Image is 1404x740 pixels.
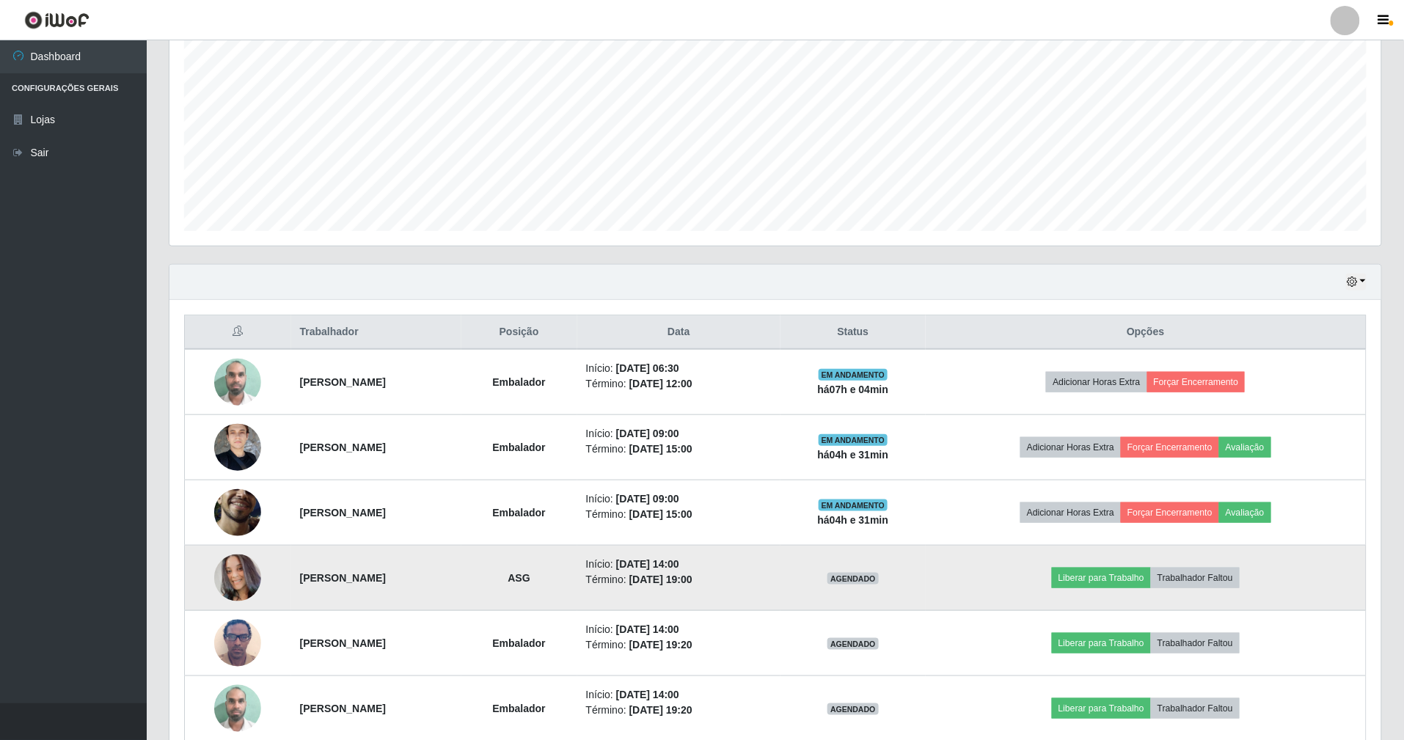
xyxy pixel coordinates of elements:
[819,369,888,381] span: EM ANDAMENTO
[827,703,879,715] span: AGENDADO
[629,378,692,389] time: [DATE] 12:00
[300,637,386,649] strong: [PERSON_NAME]
[827,573,879,585] span: AGENDADO
[1052,633,1151,653] button: Liberar para Trabalho
[819,499,888,511] span: EM ANDAMENTO
[214,405,261,490] img: 1728008333020.jpeg
[586,572,772,587] li: Término:
[492,507,545,519] strong: Embalador
[1121,502,1219,523] button: Forçar Encerramento
[616,493,679,505] time: [DATE] 09:00
[1020,502,1121,523] button: Adicionar Horas Extra
[818,514,889,526] strong: há 04 h e 31 min
[492,442,545,453] strong: Embalador
[586,557,772,572] li: Início:
[1052,698,1151,719] button: Liberar para Trabalho
[24,11,89,29] img: CoreUI Logo
[300,572,386,584] strong: [PERSON_NAME]
[926,315,1367,350] th: Opções
[461,315,577,350] th: Posição
[818,449,889,461] strong: há 04 h e 31 min
[586,637,772,653] li: Término:
[300,442,386,453] strong: [PERSON_NAME]
[214,351,261,413] img: 1751466407656.jpeg
[616,558,679,570] time: [DATE] 14:00
[1046,372,1147,392] button: Adicionar Horas Extra
[629,508,692,520] time: [DATE] 15:00
[629,639,692,651] time: [DATE] 19:20
[818,384,889,395] strong: há 07 h e 04 min
[1147,372,1246,392] button: Forçar Encerramento
[214,612,261,674] img: 1747233216515.jpeg
[214,554,261,601] img: 1757353343914.jpeg
[1121,437,1219,458] button: Forçar Encerramento
[300,376,386,388] strong: [PERSON_NAME]
[577,315,781,350] th: Data
[1219,502,1271,523] button: Avaliação
[586,426,772,442] li: Início:
[629,443,692,455] time: [DATE] 15:00
[616,623,679,635] time: [DATE] 14:00
[586,687,772,703] li: Início:
[1052,568,1151,588] button: Liberar para Trabalho
[629,574,692,585] time: [DATE] 19:00
[616,428,679,439] time: [DATE] 09:00
[492,703,545,714] strong: Embalador
[492,637,545,649] strong: Embalador
[780,315,926,350] th: Status
[586,491,772,507] li: Início:
[819,434,888,446] span: EM ANDAMENTO
[1219,437,1271,458] button: Avaliação
[291,315,461,350] th: Trabalhador
[300,703,386,714] strong: [PERSON_NAME]
[1151,633,1240,653] button: Trabalhador Faltou
[300,507,386,519] strong: [PERSON_NAME]
[214,677,261,739] img: 1751466407656.jpeg
[586,507,772,522] li: Término:
[492,376,545,388] strong: Embalador
[1151,698,1240,719] button: Trabalhador Faltou
[1020,437,1121,458] button: Adicionar Horas Extra
[586,703,772,718] li: Término:
[586,622,772,637] li: Início:
[214,461,261,565] img: 1755034904390.jpeg
[1151,568,1240,588] button: Trabalhador Faltou
[586,442,772,457] li: Término:
[586,376,772,392] li: Término:
[616,689,679,700] time: [DATE] 14:00
[586,361,772,376] li: Início:
[508,572,530,584] strong: ASG
[827,638,879,650] span: AGENDADO
[629,704,692,716] time: [DATE] 19:20
[616,362,679,374] time: [DATE] 06:30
